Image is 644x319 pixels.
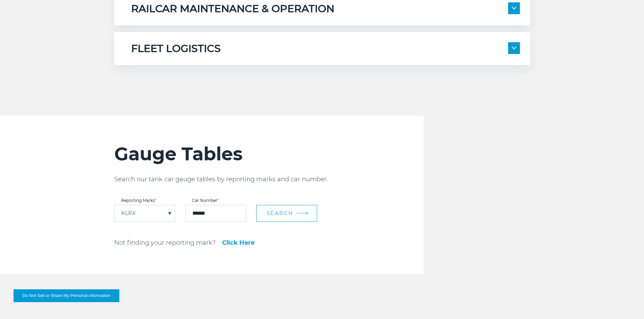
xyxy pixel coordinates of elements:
[121,211,136,216] a: KLRX
[610,287,644,319] iframe: Chat Widget
[185,198,246,203] label: Car Number
[222,240,255,246] a: Click Here
[114,143,424,165] h2: Gauge Tables
[114,239,216,247] p: Not finding your reporting mark?
[256,205,317,222] button: Search arrow arrow
[267,210,293,216] span: Search
[114,175,424,183] p: Search our tank car gauge tables by reporting marks and car number.
[114,198,175,203] label: Reporting Marks
[306,211,309,215] img: arrow
[512,47,516,49] img: arrow
[512,7,516,9] img: arrow
[131,2,334,15] h5: RAILCAR MAINTENANCE & OPERATION
[131,42,221,55] h5: FLEET LOGISTICS
[14,289,119,302] button: Do Not Sell or Share My Personal Information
